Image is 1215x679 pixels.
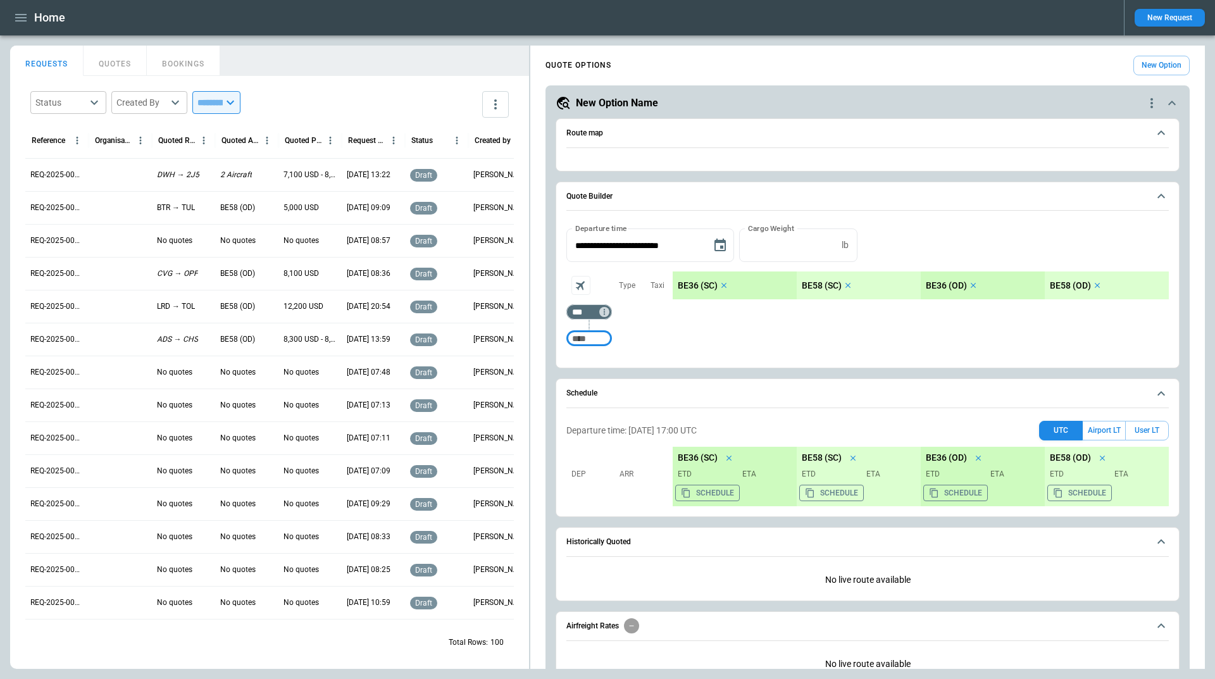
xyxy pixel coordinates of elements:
[30,532,84,542] p: REQ-2025-000304
[220,532,256,542] p: No quotes
[347,334,390,345] p: 09/25/2025 13:59
[473,367,526,378] p: Cady Howell
[220,268,255,279] p: BE58 (OD)
[347,466,390,477] p: 09/25/2025 07:09
[473,334,526,345] p: Cady Howell
[413,467,435,476] span: draft
[1050,280,1091,291] p: BE58 (OD)
[147,46,220,76] button: BOOKINGS
[413,599,435,607] span: draft
[347,564,390,575] p: 09/24/2025 08:25
[347,301,390,312] p: 09/25/2025 20:54
[30,466,84,477] p: REQ-2025-000306
[473,170,526,180] p: Ben Gundermann
[566,622,619,630] h6: Airfreight Rates
[1133,56,1190,75] button: New Option
[283,301,323,312] p: 12,200 USD
[157,268,198,279] p: CVG → OPF
[802,469,856,480] p: ETD
[566,564,1169,595] p: No live route available
[220,466,256,477] p: No quotes
[1083,421,1125,440] button: Airport LT
[347,400,390,411] p: 09/25/2025 07:13
[347,433,390,444] p: 09/25/2025 07:11
[69,132,85,149] button: Reference column menu
[566,119,1169,148] button: Route map
[566,192,613,201] h6: Quote Builder
[673,271,1169,299] div: scrollable content
[413,237,435,246] span: draft
[385,132,402,149] button: Request Created At (UTC-05:00) column menu
[283,367,319,378] p: No quotes
[348,136,385,145] div: Request Created At (UTC-05:00)
[575,223,627,234] label: Departure time
[566,612,1169,641] button: Airfreight Rates
[283,597,319,608] p: No quotes
[413,302,435,311] span: draft
[566,129,603,137] h6: Route map
[283,499,319,509] p: No quotes
[473,597,526,608] p: Cady Howell
[413,500,435,509] span: draft
[220,367,256,378] p: No quotes
[30,367,84,378] p: REQ-2025-000309
[566,528,1169,557] button: Historically Quoted
[30,301,84,312] p: REQ-2025-000311
[347,597,390,608] p: 09/23/2025 10:59
[220,564,256,575] p: No quotes
[566,331,612,346] div: Too short
[347,170,390,180] p: 09/28/2025 13:22
[802,452,842,463] p: BE58 (SC)
[30,400,84,411] p: REQ-2025-000308
[1144,96,1159,111] div: quote-option-actions
[220,334,255,345] p: BE58 (OD)
[566,425,697,436] p: Departure time: [DATE] 17:00 UTC
[30,202,84,213] p: REQ-2025-000314
[413,566,435,575] span: draft
[220,400,256,411] p: No quotes
[157,334,198,345] p: ADS → CHS
[673,447,1169,506] div: scrollable content
[473,564,526,575] p: Cady Howell
[861,469,916,480] p: ETA
[413,335,435,344] span: draft
[220,235,256,246] p: No quotes
[1050,452,1091,463] p: BE58 (OD)
[283,564,319,575] p: No quotes
[926,280,967,291] p: BE36 (OD)
[283,268,319,279] p: 8,100 USD
[30,433,84,444] p: REQ-2025-000307
[283,400,319,411] p: No quotes
[283,334,337,345] p: 8,300 USD - 8,600 USD
[132,132,149,149] button: Organisation column menu
[842,240,849,251] p: lb
[221,136,259,145] div: Quoted Aircraft
[473,202,526,213] p: Ben Gundermann
[30,564,84,575] p: REQ-2025-000303
[10,46,84,76] button: REQUESTS
[473,433,526,444] p: Cady Howell
[157,301,195,312] p: LRD → TOL
[157,597,192,608] p: No quotes
[30,268,84,279] p: REQ-2025-000312
[449,132,465,149] button: Status column menu
[30,597,84,608] p: REQ-2025-000302
[283,170,337,180] p: 7,100 USD - 8,100 USD
[157,202,195,213] p: BTR → TUL
[283,466,319,477] p: No quotes
[482,91,509,118] button: more
[566,228,1169,352] div: Quote Builder
[473,532,526,542] p: Cady Howell
[707,233,733,258] button: Choose date, selected date is Sep 30, 2025
[34,10,65,25] h1: Home
[566,182,1169,211] button: Quote Builder
[283,532,319,542] p: No quotes
[95,136,132,145] div: Organisation
[157,235,192,246] p: No quotes
[411,136,433,145] div: Status
[259,132,275,149] button: Quoted Aircraft column menu
[556,96,1180,111] button: New Option Namequote-option-actions
[571,276,590,295] span: Aircraft selection
[566,389,597,397] h6: Schedule
[802,280,842,291] p: BE58 (SC)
